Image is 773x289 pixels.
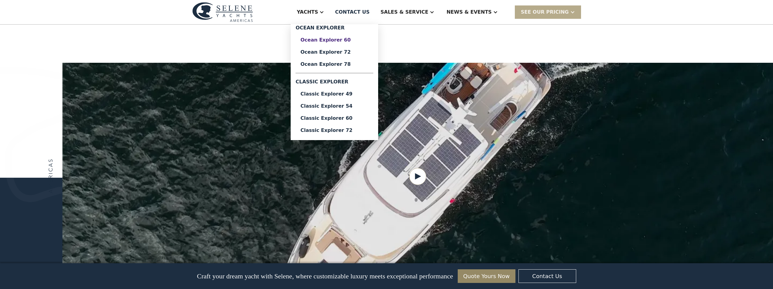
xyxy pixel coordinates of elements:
a: Classic Explorer 54 [296,100,373,112]
a: Classic Explorer 72 [296,124,373,136]
a: Quote Yours Now [458,269,515,283]
div: Classic Explorer 60 [300,116,368,121]
div: Ocean Explorer [296,24,373,34]
div: Contact US [335,8,370,16]
a: Classic Explorer 60 [296,112,373,124]
a: Ocean Explorer 60 [296,34,373,46]
div: SEE Our Pricing [521,8,569,16]
a: Contact Us [518,269,576,283]
a: Ocean Explorer 78 [296,58,373,70]
nav: Yachts [291,24,378,140]
p: Craft your dream yacht with Selene, where customizable luxury meets exceptional performance [197,272,453,280]
img: logo [49,160,53,193]
div: SEE Our Pricing [515,5,581,18]
img: logo [192,2,253,22]
div: Classic Explorer 54 [300,104,368,109]
div: Classic Explorer 49 [300,92,368,96]
a: Ocean Explorer 72 [296,46,373,58]
div: Classic Explorer [296,76,373,88]
div: News & EVENTS [446,8,492,16]
div: Ocean Explorer 60 [300,38,368,42]
div: Ocean Explorer 78 [300,62,368,67]
div: Ocean Explorer 72 [300,50,368,55]
a: Classic Explorer 49 [296,88,373,100]
div: Classic Explorer 72 [300,128,368,133]
div: Yachts [297,8,318,16]
div: Sales & Service [381,8,428,16]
